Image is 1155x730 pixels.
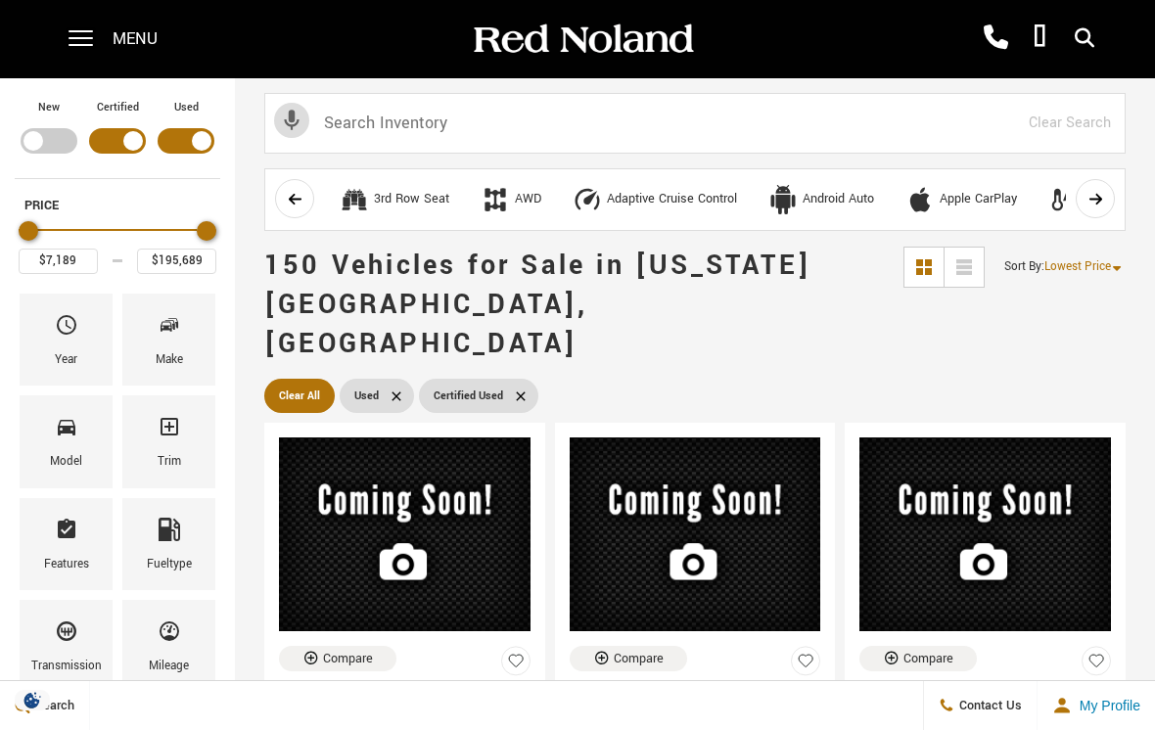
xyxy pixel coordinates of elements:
[279,437,531,631] img: 2013 Audi Q5 2.0T Premium Plus
[44,554,89,575] div: Features
[470,23,695,57] img: Red Noland Auto Group
[158,513,181,554] span: Fueltype
[122,294,215,386] div: MakeMake
[55,615,78,656] span: Transmission
[768,185,798,214] div: Android Auto
[570,437,821,631] img: 2006 Dodge Dakota SLT
[340,185,369,214] div: 3rd Row Seat
[562,179,748,220] button: Adaptive Cruise ControlAdaptive Cruise Control
[515,191,541,208] div: AWD
[354,384,379,408] span: Used
[859,437,1111,631] img: 2011 Land Rover LR4 HSE
[147,554,192,575] div: Fueltype
[895,179,1028,220] button: Apple CarPlayApple CarPlay
[1082,646,1111,684] button: Save Vehicle
[149,656,189,677] div: Mileage
[329,179,460,220] button: 3rd Row Seat3rd Row Seat
[156,349,183,371] div: Make
[607,191,737,208] div: Adaptive Cruise Control
[15,98,220,178] div: Filter by Vehicle Type
[10,690,55,710] img: Opt-Out Icon
[573,185,602,214] div: Adaptive Cruise Control
[174,98,199,117] label: Used
[158,451,181,473] div: Trim
[903,650,953,667] div: Compare
[20,600,113,692] div: TransmissionTransmission
[264,93,1126,154] input: Search Inventory
[791,646,820,684] button: Save Vehicle
[614,650,664,667] div: Compare
[158,410,181,451] span: Trim
[859,646,977,671] button: Compare Vehicle
[954,697,1022,714] span: Contact Us
[31,656,102,677] div: Transmission
[279,384,320,408] span: Clear All
[50,451,82,473] div: Model
[501,646,531,684] button: Save Vehicle
[481,185,510,214] div: AWD
[55,513,78,554] span: Features
[19,249,98,274] input: Minimum
[197,221,216,241] div: Maximum Price
[97,98,139,117] label: Certified
[1038,681,1155,730] button: Open user profile menu
[55,410,78,451] span: Model
[122,395,215,487] div: TrimTrim
[55,308,78,349] span: Year
[905,185,935,214] div: Apple CarPlay
[434,384,503,408] span: Certified Used
[137,249,216,274] input: Maximum
[55,349,77,371] div: Year
[940,191,1017,208] div: Apple CarPlay
[1076,179,1115,218] button: scroll right
[20,498,113,590] div: FeaturesFeatures
[10,690,55,710] section: Click to Open Cookie Consent Modal
[122,498,215,590] div: FueltypeFueltype
[158,308,181,349] span: Make
[1048,185,1078,214] div: Automatic Climate Control
[1072,698,1140,713] span: My Profile
[38,98,60,117] label: New
[279,646,396,671] button: Compare Vehicle
[374,191,449,208] div: 3rd Row Seat
[323,650,373,667] div: Compare
[1004,258,1044,275] span: Sort By :
[19,214,216,274] div: Price
[20,294,113,386] div: YearYear
[122,600,215,692] div: MileageMileage
[158,615,181,656] span: Mileage
[20,395,113,487] div: ModelModel
[570,646,687,671] button: Compare Vehicle
[19,221,38,241] div: Minimum Price
[274,103,309,138] svg: Click to toggle on voice search
[470,179,552,220] button: AWDAWD
[264,247,811,363] span: 150 Vehicles for Sale in [US_STATE][GEOGRAPHIC_DATA], [GEOGRAPHIC_DATA]
[24,197,210,214] h5: Price
[803,191,874,208] div: Android Auto
[275,179,314,218] button: scroll left
[1044,258,1111,275] span: Lowest Price
[758,179,885,220] button: Android AutoAndroid Auto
